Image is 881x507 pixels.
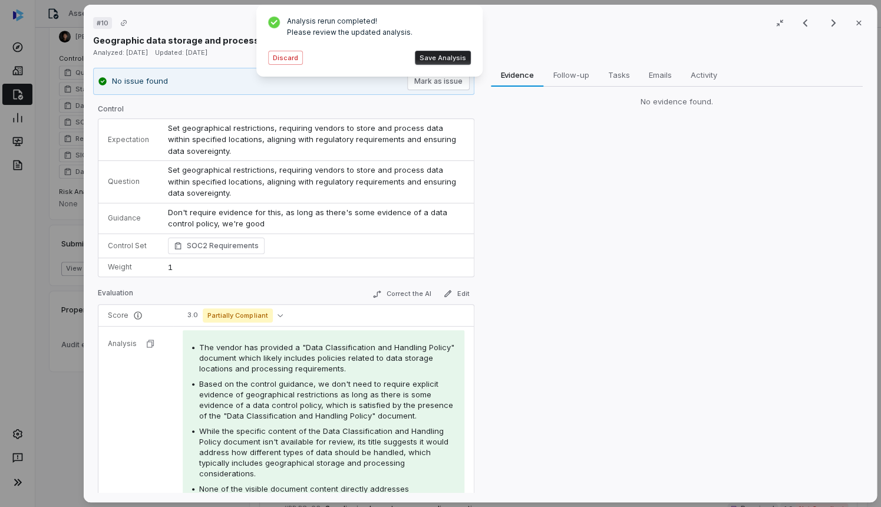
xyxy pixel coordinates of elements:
[108,135,149,144] p: Expectation
[287,17,413,25] span: Analysis rerun completed!
[644,67,676,83] span: Emails
[155,48,207,57] span: Updated: [DATE]
[112,75,168,87] p: No issue found
[98,104,474,118] p: Control
[199,343,454,373] span: The vendor has provided a "Data Classification and Handling Policy" document which likely include...
[108,339,137,348] p: Analysis
[793,16,816,30] button: Previous result
[603,67,634,83] span: Tasks
[108,262,149,272] p: Weight
[268,51,303,65] button: Discard
[113,12,134,34] button: Copy link
[168,262,173,272] span: 1
[187,240,259,252] span: SOC2 Requirements
[203,308,273,322] span: Partially Compliant
[93,48,148,57] span: Analyzed: [DATE]
[183,308,288,322] button: 3.0Partially Compliant
[821,16,844,30] button: Next result
[97,18,108,28] span: # 10
[93,34,326,47] p: Geographic data storage and processing restrictions
[287,28,413,37] span: Please review the updated analysis.
[548,67,593,83] span: Follow-up
[108,177,149,186] p: Question
[496,67,538,83] span: Evidence
[199,426,448,478] span: While the specific content of the Data Classification and Handling Policy document isn't availabl...
[407,73,469,90] button: Mark as issue
[98,288,133,302] p: Evaluation
[685,67,721,83] span: Activity
[108,311,164,320] p: Score
[199,379,453,420] span: Based on the control guidance, we don't need to require explicit evidence of geographical restric...
[367,287,435,301] button: Correct the AI
[168,207,464,230] p: Don't require evidence for this, as long as there's some evidence of a data control policy, we're...
[438,287,474,301] button: Edit
[108,241,149,251] p: Control Set
[415,51,471,65] button: Save Analysis
[168,165,458,197] span: Set geographical restrictions, requiring vendors to store and process data within specified locat...
[168,123,458,156] span: Set geographical restrictions, requiring vendors to store and process data within specified locat...
[108,213,149,223] p: Guidance
[490,96,862,108] div: No evidence found.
